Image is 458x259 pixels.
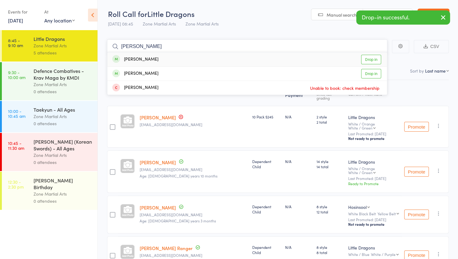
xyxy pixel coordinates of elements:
a: Drop in [361,69,381,78]
span: 8 total [316,250,343,255]
div: Zone Martial Arts [34,42,92,49]
div: At [44,7,75,17]
div: Zone Martial Arts [34,113,92,120]
span: 2 style [316,114,343,119]
div: White / Blue [348,252,399,256]
div: [PERSON_NAME] Birthday [34,177,92,190]
div: White / Purple [371,252,396,256]
a: [DATE] [8,17,23,24]
small: VANNAHALA@GMAIL.COM [140,122,247,127]
span: 14 style [316,159,343,164]
span: Age: [DEMOGRAPHIC_DATA] years 3 months [140,218,216,223]
div: Yellow Belt [377,212,396,216]
a: 10:45 -11:30 am[PERSON_NAME] (Korean Swords) - All AgesZone Martial Arts0 attendees [2,133,98,171]
a: 8:45 -9:10 amLittle DragonsZone Martial Arts5 attendees [2,30,98,62]
a: Exit roll call [417,9,449,21]
button: Promote [404,167,429,177]
div: [PERSON_NAME] [112,56,158,63]
div: Zone Martial Arts [34,81,92,88]
div: Hosinsool [348,204,367,210]
div: N/A [285,114,311,119]
div: Little Dragons [348,159,399,165]
div: 0 attendees [34,120,92,127]
span: Age: [DEMOGRAPHIC_DATA] years 10 months [140,173,217,178]
div: 10 Pack $245 [252,114,280,119]
div: Events for [8,7,38,17]
div: Ready to Promote [348,181,399,186]
small: Last Promoted: [DATE] [348,132,399,136]
div: Current / Next Rank [348,92,399,96]
small: claire__cafe@hotmail.com [140,213,247,217]
div: Not ready to promote [348,136,399,141]
a: 10:00 -10:45 amTaekyun - All AgesZone Martial Arts0 attendees [2,101,98,132]
span: Unable to book: check membership [309,83,381,93]
label: Sort by [410,68,424,74]
button: Promote [404,122,429,132]
span: 14 total [316,164,343,169]
div: Not ready to promote [348,222,399,227]
a: [PERSON_NAME] [140,204,176,211]
div: White / Orange [348,122,399,130]
small: claire__cafe@hotmail.com [140,253,247,257]
span: 12 total [316,209,343,214]
button: CSV [414,40,449,53]
div: N/A [285,204,311,209]
div: [PERSON_NAME] (Korean Swords) - All Ages [34,138,92,152]
time: 8:45 - 9:10 am [8,38,23,48]
div: Drop-in successful. [356,10,450,25]
time: 10:00 - 10:45 am [8,109,26,118]
a: [PERSON_NAME] [140,159,176,165]
span: Zone Martial Arts [143,21,176,27]
span: Manual search [327,12,356,18]
span: 2 total [316,119,343,125]
div: White / Green [348,126,372,130]
time: 9:30 - 10:00 am [8,70,26,80]
small: caitlinnutsford@hotmail.com [140,167,247,172]
div: White / Orange [348,166,399,174]
span: Roll Call for [108,9,147,19]
a: 9:30 -10:00 amDefence Combatives - Krav Maga by KMDIZone Martial Arts0 attendees [2,62,98,100]
time: 10:45 - 11:30 am [8,141,24,150]
small: Last Promoted: [DATE] [348,217,399,222]
a: 12:30 -2:30 pm[PERSON_NAME] BirthdayZone Martial Arts0 attendees [2,172,98,210]
time: 12:30 - 2:30 pm [8,179,24,189]
div: [PERSON_NAME] [112,84,158,91]
div: Defence Combatives - Krav Maga by KMDI [34,67,92,81]
div: Dependent Child [252,159,280,169]
div: White Black Belt [348,212,399,216]
div: 0 attendees [34,159,92,166]
input: Search by name [107,39,387,54]
div: [PERSON_NAME] [112,70,158,77]
a: [PERSON_NAME] Ranger [140,245,193,251]
span: 8 style [316,245,343,250]
div: 5 attendees [34,49,92,56]
div: White / Green [348,170,372,174]
div: Taekyun - All Ages [34,106,92,113]
div: Dependent Child [252,204,280,214]
div: N/A [285,159,311,164]
div: Little Dragons [348,245,399,251]
div: since last grading [316,92,343,100]
div: Last name [425,68,446,74]
a: [PERSON_NAME] [140,114,176,121]
small: Last Promoted: [DATE] [348,176,399,181]
span: 8 style [316,204,343,209]
div: Any location [44,17,75,24]
div: 0 attendees [34,88,92,95]
div: Dependent Child [252,245,280,255]
span: [DATE] 08:45 [108,21,133,27]
div: 0 attendees [34,197,92,205]
span: Zone Martial Arts [185,21,219,27]
div: Little Dragons [348,114,399,120]
button: Promote [404,209,429,219]
div: Zone Martial Arts [34,190,92,197]
a: Drop in [361,55,381,64]
div: Zone Martial Arts [34,152,92,159]
div: N/A [285,245,311,250]
div: Little Dragons [34,35,92,42]
span: Little Dragons [147,9,195,19]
